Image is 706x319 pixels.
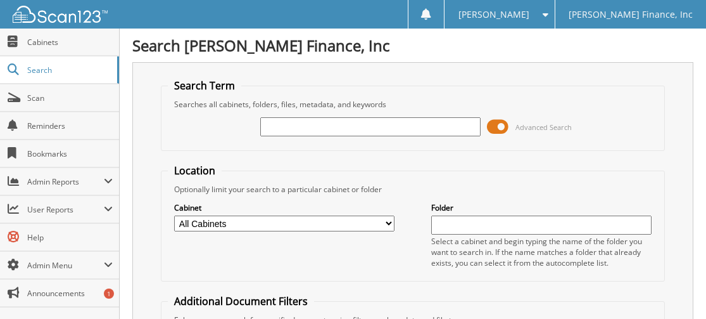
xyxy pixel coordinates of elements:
legend: Additional Document Filters [168,294,314,308]
div: Optionally limit your search to a particular cabinet or folder [168,184,657,195]
span: Help [27,232,113,243]
iframe: Chat Widget [643,258,706,319]
span: Cabinets [27,37,113,48]
span: Search [27,65,111,75]
legend: Search Term [168,79,241,93]
span: [PERSON_NAME] [458,11,529,18]
img: scan123-logo-white.svg [13,6,108,23]
span: Admin Reports [27,176,104,187]
h1: Search [PERSON_NAME] Finance, Inc [132,35,693,56]
label: Cabinet [174,202,394,213]
div: 1 [104,289,114,299]
span: Scan [27,93,113,103]
span: Advanced Search [515,122,572,132]
span: [PERSON_NAME] Finance, Inc [569,11,693,18]
label: Folder [431,202,652,213]
span: Admin Menu [27,260,104,271]
span: User Reports [27,204,104,215]
span: Reminders [27,120,113,131]
span: Bookmarks [27,148,113,159]
legend: Location [168,164,222,178]
div: Searches all cabinets, folders, files, metadata, and keywords [168,99,657,110]
div: Select a cabinet and begin typing the name of the folder you want to search in. If the name match... [431,236,652,268]
span: Announcements [27,288,113,299]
